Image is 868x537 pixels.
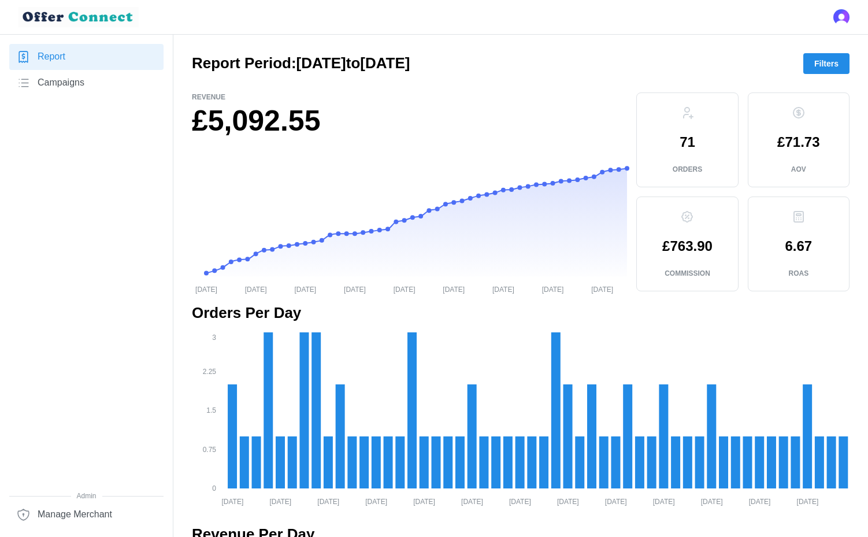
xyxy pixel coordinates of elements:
a: Manage Merchant [9,502,164,528]
tspan: 2.25 [203,368,217,376]
tspan: [DATE] [749,497,771,505]
tspan: 0.75 [203,446,217,454]
img: loyalBe Logo [18,7,139,27]
tspan: [DATE] [195,285,217,293]
tspan: 0 [212,484,216,492]
tspan: [DATE] [701,497,723,505]
p: 71 [680,135,695,149]
h1: £5,092.55 [192,102,627,140]
p: Revenue [192,92,627,102]
tspan: [DATE] [394,285,416,293]
img: 's logo [833,9,850,25]
span: Filters [814,54,839,73]
tspan: [DATE] [413,497,435,505]
tspan: [DATE] [557,497,579,505]
p: AOV [791,165,806,175]
a: Campaigns [9,70,164,96]
button: Filters [803,53,850,74]
tspan: [DATE] [221,497,243,505]
h2: Report Period: [DATE] to [DATE] [192,53,410,73]
tspan: [DATE] [797,497,819,505]
tspan: [DATE] [591,285,613,293]
tspan: 3 [212,334,216,342]
tspan: [DATE] [344,285,366,293]
h2: Orders Per Day [192,303,850,323]
tspan: [DATE] [443,285,465,293]
p: £71.73 [777,135,819,149]
p: 6.67 [785,239,812,253]
tspan: [DATE] [492,285,514,293]
span: Manage Merchant [38,508,112,522]
tspan: [DATE] [542,285,564,293]
p: Commission [665,269,710,279]
p: Orders [673,165,702,175]
tspan: [DATE] [317,497,339,505]
tspan: [DATE] [365,497,387,505]
tspan: [DATE] [605,497,627,505]
p: ROAS [788,269,808,279]
span: Report [38,50,65,64]
tspan: [DATE] [461,497,483,505]
tspan: [DATE] [245,285,267,293]
span: Admin [9,491,164,502]
tspan: [DATE] [509,497,531,505]
button: Open user button [833,9,850,25]
tspan: [DATE] [294,285,316,293]
tspan: [DATE] [653,497,675,505]
span: Campaigns [38,76,84,90]
a: Report [9,44,164,70]
p: £763.90 [662,239,713,253]
tspan: 1.5 [206,406,216,414]
tspan: [DATE] [269,497,291,505]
